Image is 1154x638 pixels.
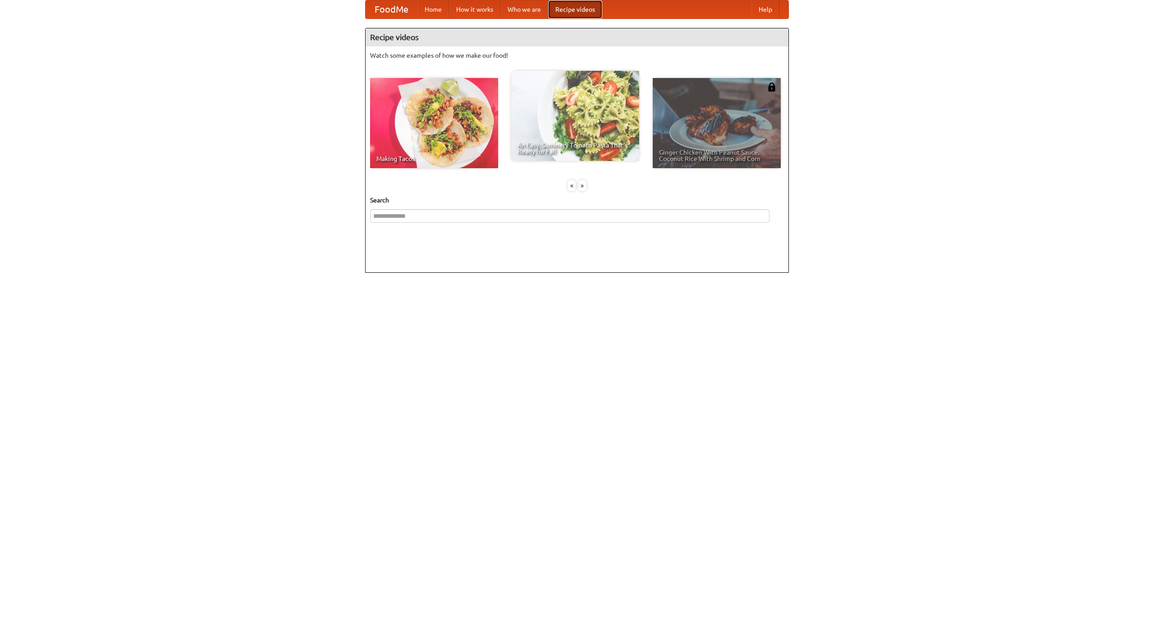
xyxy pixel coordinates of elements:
h4: Recipe videos [366,28,788,46]
a: FoodMe [366,0,417,18]
a: Making Tacos [370,78,498,168]
a: Home [417,0,449,18]
div: » [578,180,586,191]
a: Who we are [500,0,548,18]
a: An Easy, Summery Tomato Pasta That's Ready for Fall [511,71,639,161]
h5: Search [370,196,784,205]
a: Help [751,0,779,18]
a: How it works [449,0,500,18]
span: An Easy, Summery Tomato Pasta That's Ready for Fall [517,142,633,155]
img: 483408.png [767,83,776,92]
div: « [568,180,576,191]
a: Recipe videos [548,0,602,18]
p: Watch some examples of how we make our food! [370,51,784,60]
span: Making Tacos [376,156,492,162]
